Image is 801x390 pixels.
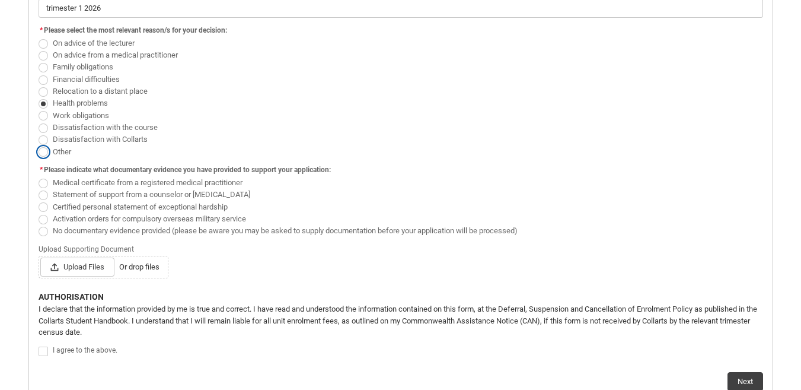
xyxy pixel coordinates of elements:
[53,50,178,59] span: On advice from a medical practitioner
[119,261,159,273] span: Or drop files
[53,190,250,199] span: Statement of support from a counselor or [MEDICAL_DATA]
[53,111,109,120] span: Work obligations
[53,39,135,47] span: On advice of the lecturer
[40,258,114,277] span: Upload Files
[39,292,104,302] b: AUTHORISATION
[53,178,242,187] span: Medical certificate from a registered medical practitioner
[53,62,113,71] span: Family obligations
[53,147,71,156] span: Other
[53,202,228,211] span: Certified personal statement of exceptional hardship
[53,214,246,223] span: Activation orders for compulsory overseas military service
[53,135,148,144] span: Dissatisfaction with Collarts
[53,346,117,354] span: I agree to the above.
[40,26,43,34] abbr: required
[39,242,139,255] span: Upload Supporting Document
[53,75,120,84] span: Financial difficulties
[44,26,227,34] span: Please select the most relevant reason/s for your decision:
[40,166,43,174] abbr: required
[53,123,158,132] span: Dissatisfaction with the course
[44,166,331,174] span: Please indicate what documentary evidence you have provided to support your application:
[53,99,108,107] span: Health problems
[53,226,518,235] span: No documentary evidence provided (please be aware you may be asked to supply documentation before...
[53,87,148,96] span: Relocation to a distant place
[39,303,763,338] p: I declare that the information provided by me is true and correct. I have read and understood the...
